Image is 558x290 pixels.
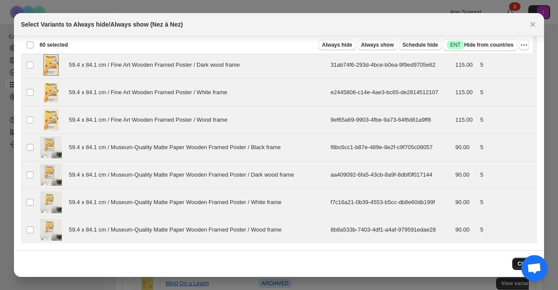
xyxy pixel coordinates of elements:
[40,136,62,158] img: 33b94d69-8db6-46c7-bdbd-ece8225b48cf.webp
[527,18,539,31] button: Close
[40,82,62,103] img: 8d58827e-ca05-47b0-b57c-a866db9ccd6d.webp
[319,40,356,50] button: Always hide
[477,106,537,134] td: 5
[69,116,232,124] span: 59.4 x 84.1 cm / Fine Art Wooden Framed Poster / Wood frame
[328,216,453,244] td: 8b8a533b-7403-4df1-a4af-979591edae28
[69,225,286,234] span: 59.4 x 84.1 cm / Museum-Quality Matte Paper Wooden Framed Poster / Wood frame
[477,134,537,161] td: 5
[40,164,62,186] img: fcd036cd-fa4f-4d5b-a647-12b1b607d408.webp
[69,198,286,207] span: 59.4 x 84.1 cm / Museum-Quality Matte Paper Wooden Framed Poster / White frame
[453,161,477,189] td: 90.00
[519,40,529,50] button: More actions
[328,51,453,79] td: 31ab74f6-293d-4bce-b0ea-9f9ed9705e62
[40,54,62,76] img: 56be37e0-0959-44e9-9f4e-98f9581e995e.webp
[69,143,286,152] span: 59.4 x 84.1 cm / Museum-Quality Matte Paper Wooden Framed Poster / Black frame
[447,41,514,49] span: Hide from countries
[399,40,441,50] button: Schedule hide
[357,40,397,50] button: Always show
[477,216,537,244] td: 5
[453,216,477,244] td: 90.00
[40,41,68,48] span: 60 selected
[328,134,453,161] td: f8bc6cc1-b87e-489e-8e2f-c9f705c08057
[453,79,477,106] td: 115.00
[328,106,453,134] td: 9ef65a69-9903-4fbe-9a73-64f6d81a9ff8
[517,260,532,267] span: Close
[40,109,62,131] img: 1de229e6-0a7a-43f1-a741-3ca51f9a5218.webp
[453,189,477,216] td: 90.00
[477,161,537,189] td: 5
[477,79,537,106] td: 5
[40,219,62,241] img: ea27df04-5c04-4cde-87dd-7c84659786c3.webp
[477,189,537,216] td: 5
[69,171,299,179] span: 59.4 x 84.1 cm / Museum-Quality Matte Paper Wooden Framed Poster / Dark wood frame
[477,51,537,79] td: 5
[443,39,517,51] button: SuccessENTHide from countries
[328,79,453,106] td: e2445806-c14e-4ae3-bc65-de2814512107
[322,41,352,48] span: Always hide
[361,41,394,48] span: Always show
[512,258,537,270] button: Close
[450,41,461,48] span: ENT
[40,191,62,213] img: 61821906-6c5b-433d-ab7e-e2868931bd8c.webp
[328,161,453,189] td: aa409092-6fa5-43cb-8a9f-8dbf0f017144
[69,88,232,97] span: 59.4 x 84.1 cm / Fine Art Wooden Framed Poster / White frame
[21,20,183,29] h2: Select Variants to Always hide/Always show (Nez à Nez)
[402,41,438,48] span: Schedule hide
[328,189,453,216] td: f7c16a21-0b39-4553-b5cc-db8e60db199f
[453,106,477,134] td: 115.00
[521,255,548,281] div: Open chat
[453,51,477,79] td: 115.00
[69,61,245,69] span: 59.4 x 84.1 cm / Fine Art Wooden Framed Poster / Dark wood frame
[453,134,477,161] td: 90.00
